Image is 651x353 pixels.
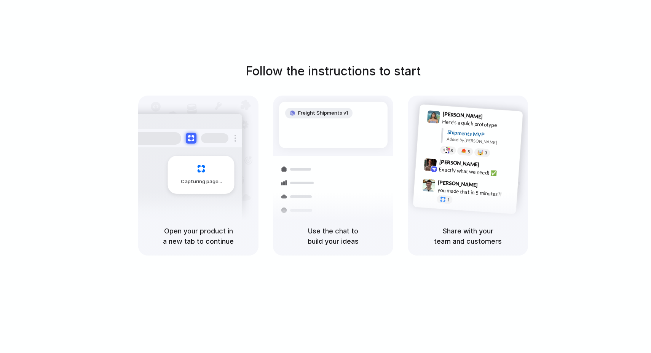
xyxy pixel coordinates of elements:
[147,226,249,246] h5: Open your product in a new tab to continue
[298,109,348,117] span: Freight Shipments v1
[468,150,470,154] span: 5
[480,182,496,191] span: 9:47 AM
[437,186,513,199] div: you made that in 5 minutes?!
[447,128,517,141] div: Shipments MVP
[485,113,501,123] span: 9:41 AM
[442,118,518,131] div: Here's a quick prototype
[482,161,497,170] span: 9:42 AM
[442,110,483,121] span: [PERSON_NAME]
[181,178,223,185] span: Capturing page
[282,226,384,246] h5: Use the chat to build your ideas
[477,150,484,155] div: 🤯
[438,178,478,189] span: [PERSON_NAME]
[439,166,515,179] div: Exactly what we need! ✅
[246,62,421,80] h1: Follow the instructions to start
[450,149,453,153] span: 8
[485,151,487,155] span: 3
[439,158,479,169] span: [PERSON_NAME]
[417,226,519,246] h5: Share with your team and customers
[447,198,450,202] span: 1
[447,136,517,147] div: Added by [PERSON_NAME]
